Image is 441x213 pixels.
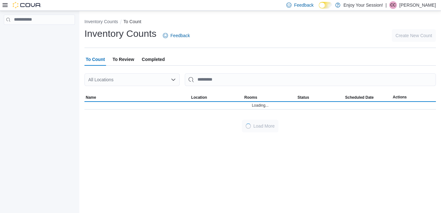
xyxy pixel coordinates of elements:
[244,95,257,100] span: Rooms
[124,19,141,24] button: To Count
[396,32,432,39] span: Create New Count
[84,19,118,24] button: Inventory Counts
[344,94,391,101] button: Scheduled Date
[170,32,190,39] span: Feedback
[185,73,436,86] input: This is a search bar. After typing your query, hit enter to filter the results lower in the page.
[389,1,397,9] div: Chantel Coates
[242,120,278,132] button: LoadingLoad More
[112,53,134,66] span: To Review
[84,94,190,101] button: Name
[160,29,192,42] a: Feedback
[399,1,436,9] p: [PERSON_NAME]
[385,1,387,9] p: |
[252,103,269,108] span: Loading...
[13,2,41,8] img: Cova
[253,123,275,129] span: Load More
[345,95,374,100] span: Scheduled Date
[86,95,96,100] span: Name
[390,1,396,9] span: CC
[190,94,243,101] button: Location
[243,94,296,101] button: Rooms
[393,95,407,100] span: Actions
[245,123,251,129] span: Loading
[84,27,157,40] h1: Inventory Counts
[86,53,105,66] span: To Count
[344,1,383,9] p: Enjoy Your Session!
[142,53,165,66] span: Completed
[171,77,176,82] button: Open list of options
[319,2,332,9] input: Dark Mode
[84,18,436,26] nav: An example of EuiBreadcrumbs
[4,26,75,41] nav: Complex example
[392,29,436,42] button: Create New Count
[296,94,344,101] button: Status
[191,95,207,100] span: Location
[294,2,313,8] span: Feedback
[297,95,309,100] span: Status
